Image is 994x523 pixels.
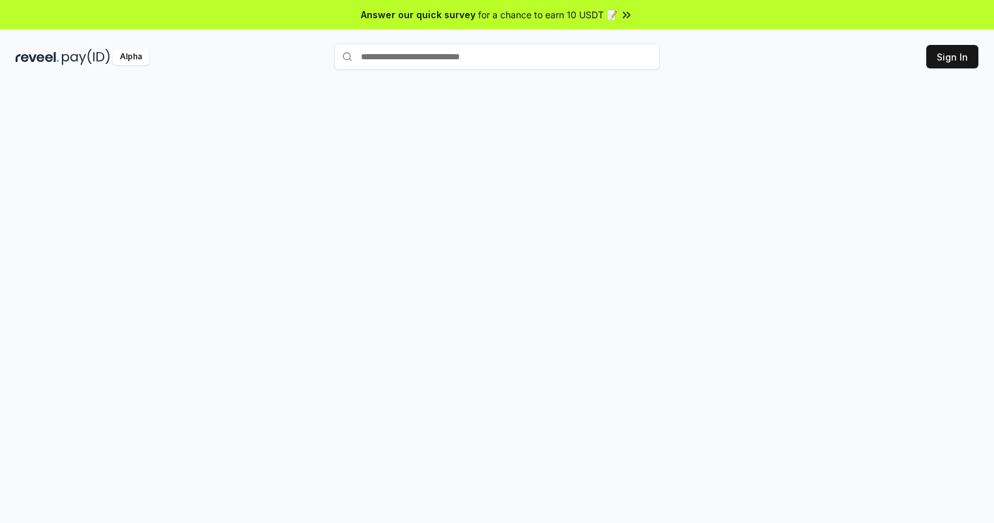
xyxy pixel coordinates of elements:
span: for a chance to earn 10 USDT 📝 [478,8,618,21]
div: Alpha [113,49,149,65]
span: Answer our quick survey [361,8,476,21]
button: Sign In [926,45,978,68]
img: pay_id [62,49,110,65]
img: reveel_dark [16,49,59,65]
